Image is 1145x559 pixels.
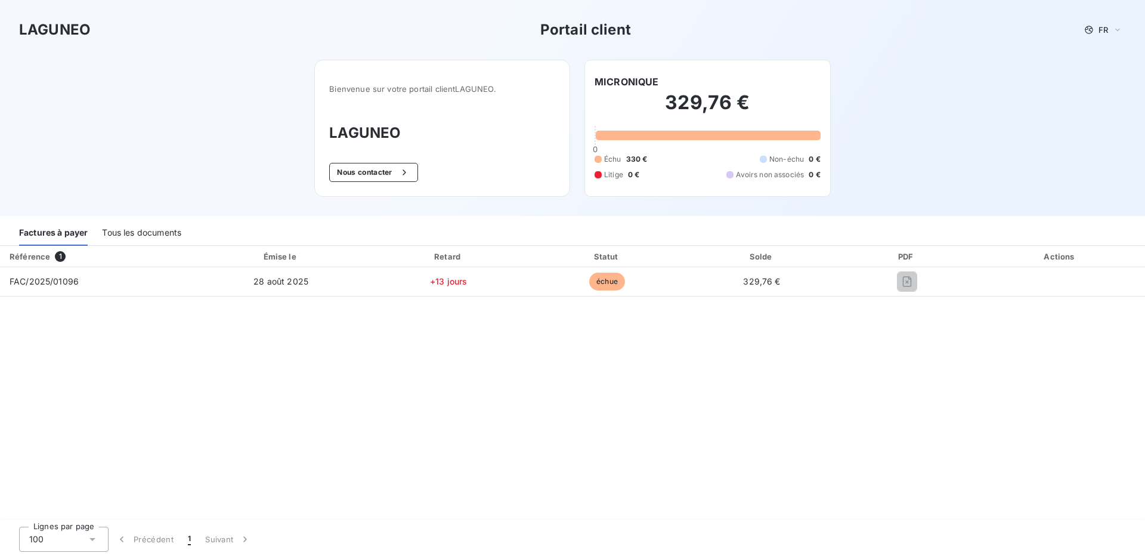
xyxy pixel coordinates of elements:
[19,19,91,41] h3: LAGUNEO
[628,169,639,180] span: 0 €
[253,276,308,286] span: 28 août 2025
[10,276,79,286] span: FAC/2025/01096
[626,154,648,165] span: 330 €
[102,221,181,246] div: Tous les documents
[540,19,631,41] h3: Portail client
[329,84,555,94] span: Bienvenue sur votre portail client LAGUNEO .
[769,154,804,165] span: Non-échu
[29,533,44,545] span: 100
[978,251,1143,262] div: Actions
[19,221,88,246] div: Factures à payer
[109,527,181,552] button: Précédent
[593,144,598,154] span: 0
[181,527,198,552] button: 1
[188,533,191,545] span: 1
[841,251,973,262] div: PDF
[10,252,50,261] div: Référence
[329,122,555,144] h3: LAGUNEO
[430,276,467,286] span: +13 jours
[809,169,820,180] span: 0 €
[198,527,258,552] button: Suivant
[688,251,835,262] div: Solde
[743,276,780,286] span: 329,76 €
[595,75,659,89] h6: MICRONIQUE
[196,251,366,262] div: Émise le
[329,163,417,182] button: Nous contacter
[809,154,820,165] span: 0 €
[371,251,527,262] div: Retard
[589,273,625,291] span: échue
[1098,25,1108,35] span: FR
[531,251,683,262] div: Statut
[595,91,821,126] h2: 329,76 €
[736,169,804,180] span: Avoirs non associés
[604,169,623,180] span: Litige
[604,154,621,165] span: Échu
[55,251,66,262] span: 1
